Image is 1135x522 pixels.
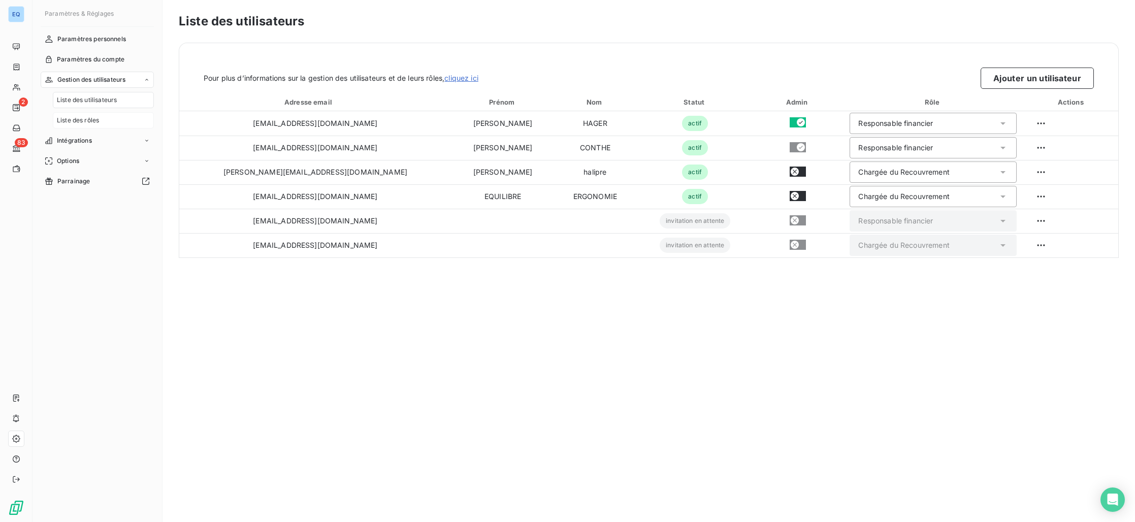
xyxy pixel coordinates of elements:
span: Paramètres du compte [57,55,124,64]
td: ERGONOMIE [554,184,636,209]
td: EQUILIBRE [451,184,555,209]
div: Admin [756,97,839,107]
a: Liste des rôles [53,112,154,128]
td: [EMAIL_ADDRESS][DOMAIN_NAME] [179,233,451,257]
span: Liste des utilisateurs [57,95,117,105]
span: invitation en attente [660,213,730,229]
td: HAGER [554,111,636,136]
div: Open Intercom Messenger [1100,487,1125,512]
td: CONTHE [554,136,636,160]
span: Intégrations [57,136,92,145]
a: 83 [8,140,24,156]
a: Paramètres du compte [41,51,154,68]
div: Chargée du Recouvrement [858,167,949,177]
span: actif [682,140,708,155]
span: Parrainage [57,177,90,186]
div: Chargée du Recouvrement [858,191,949,202]
th: Toggle SortBy [636,93,754,111]
td: [PERSON_NAME] [451,160,555,184]
span: Gestion des utilisateurs [57,75,126,84]
span: 2 [19,97,28,107]
td: [EMAIL_ADDRESS][DOMAIN_NAME] [179,184,451,209]
td: [PERSON_NAME][EMAIL_ADDRESS][DOMAIN_NAME] [179,160,451,184]
td: [EMAIL_ADDRESS][DOMAIN_NAME] [179,136,451,160]
div: Actions [1027,97,1116,107]
span: Options [57,156,79,166]
span: Paramètres personnels [57,35,126,44]
td: [PERSON_NAME] [451,111,555,136]
td: [EMAIL_ADDRESS][DOMAIN_NAME] [179,209,451,233]
div: Responsable financier [858,216,933,226]
th: Toggle SortBy [554,93,636,111]
div: EQ [8,6,24,22]
td: halipre [554,160,636,184]
button: Ajouter un utilisateur [981,68,1094,89]
span: invitation en attente [660,238,730,253]
div: Nom [556,97,634,107]
div: Adresse email [181,97,449,107]
th: Toggle SortBy [179,93,451,111]
div: Responsable financier [858,118,933,128]
td: [EMAIL_ADDRESS][DOMAIN_NAME] [179,111,451,136]
div: Responsable financier [858,143,933,153]
img: Logo LeanPay [8,500,24,516]
span: Paramètres & Réglages [45,10,114,17]
a: Gestion des utilisateursListe des utilisateursListe des rôles [41,72,154,128]
th: Toggle SortBy [451,93,555,111]
a: 2 [8,100,24,116]
span: Pour plus d’informations sur la gestion des utilisateurs et de leurs rôles, [204,73,478,83]
h3: Liste des utilisateurs [179,12,1119,30]
span: 83 [15,138,28,147]
a: Parrainage [41,173,154,189]
span: actif [682,165,708,180]
span: Liste des rôles [57,116,99,125]
div: Rôle [844,97,1023,107]
a: cliquez ici [444,74,478,82]
td: [PERSON_NAME] [451,136,555,160]
a: Intégrations [41,133,154,149]
div: Prénom [453,97,553,107]
a: Paramètres personnels [41,31,154,47]
div: Statut [638,97,752,107]
div: Chargée du Recouvrement [858,240,949,250]
a: Options [41,153,154,169]
a: Liste des utilisateurs [53,92,154,108]
span: actif [682,116,708,131]
span: actif [682,189,708,204]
